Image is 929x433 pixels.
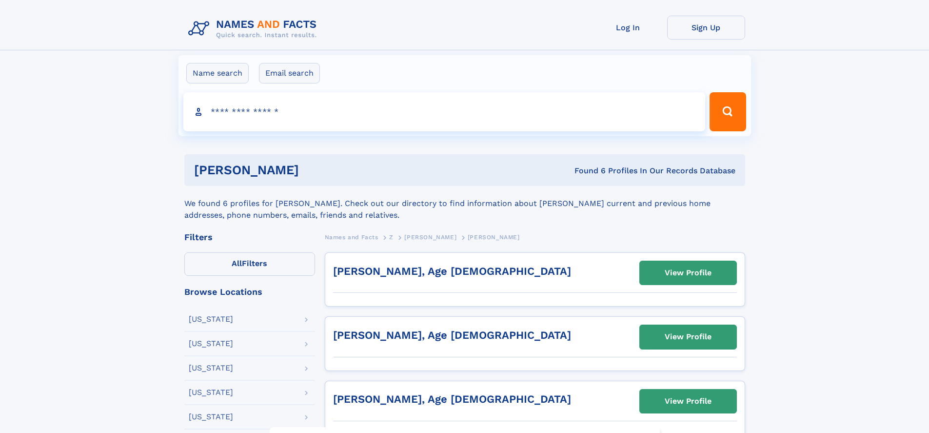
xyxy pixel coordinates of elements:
[468,234,520,241] span: [PERSON_NAME]
[232,259,242,268] span: All
[333,265,571,277] a: [PERSON_NAME], Age [DEMOGRAPHIC_DATA]
[184,233,315,242] div: Filters
[325,231,378,243] a: Names and Facts
[640,390,736,413] a: View Profile
[194,164,437,176] h1: [PERSON_NAME]
[184,288,315,296] div: Browse Locations
[189,389,233,396] div: [US_STATE]
[389,231,394,243] a: Z
[189,364,233,372] div: [US_STATE]
[665,390,712,412] div: View Profile
[436,165,735,176] div: Found 6 Profiles In Our Records Database
[589,16,667,40] a: Log In
[189,413,233,421] div: [US_STATE]
[333,329,571,341] a: [PERSON_NAME], Age [DEMOGRAPHIC_DATA]
[710,92,746,131] button: Search Button
[404,231,456,243] a: [PERSON_NAME]
[640,325,736,349] a: View Profile
[183,92,706,131] input: search input
[184,16,325,42] img: Logo Names and Facts
[184,186,745,221] div: We found 6 profiles for [PERSON_NAME]. Check out our directory to find information about [PERSON_...
[259,63,320,83] label: Email search
[189,315,233,323] div: [US_STATE]
[184,252,315,276] label: Filters
[333,393,571,405] a: [PERSON_NAME], Age [DEMOGRAPHIC_DATA]
[189,340,233,348] div: [US_STATE]
[186,63,249,83] label: Name search
[389,234,394,241] span: Z
[667,16,745,40] a: Sign Up
[665,262,712,284] div: View Profile
[665,326,712,348] div: View Profile
[640,261,736,285] a: View Profile
[404,234,456,241] span: [PERSON_NAME]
